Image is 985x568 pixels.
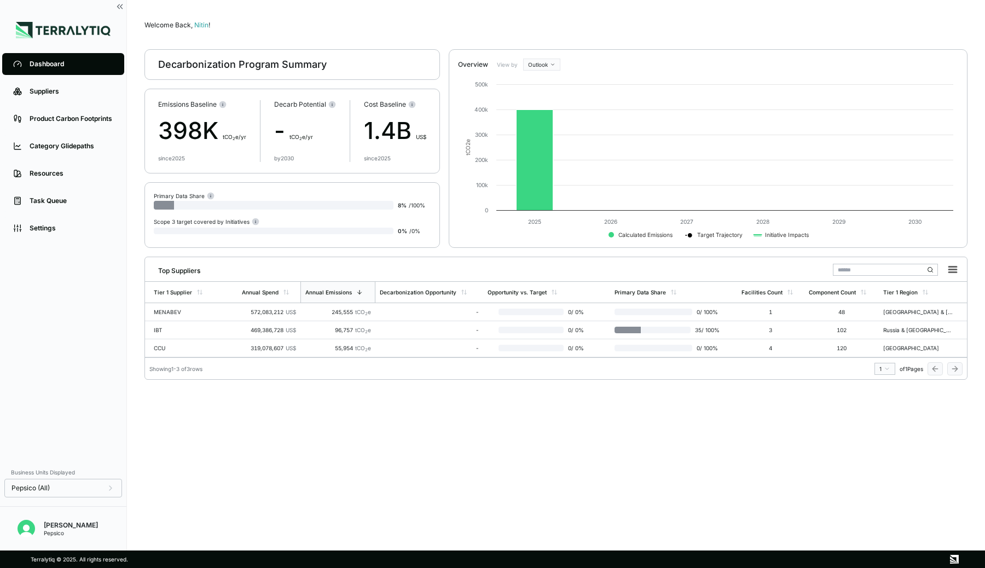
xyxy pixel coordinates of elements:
div: 102 [809,327,874,333]
div: Dashboard [30,60,113,68]
div: 398K [158,113,246,148]
text: 500k [475,81,488,88]
div: since 2025 [158,155,185,161]
div: Showing 1 - 3 of 3 rows [149,366,202,372]
div: Overview [458,60,488,69]
span: / 0 % [409,228,420,234]
text: Target Trajectory [697,231,743,239]
div: CCU [154,345,224,351]
div: - [274,113,336,148]
div: 48 [809,309,874,315]
text: 400k [474,106,488,113]
sub: 2 [299,136,302,141]
div: Tier 1 Supplier [154,289,192,295]
div: [GEOGRAPHIC_DATA] [883,345,953,351]
span: t CO e/yr [289,134,313,140]
span: Pepsico (All) [11,484,50,492]
div: 572,083,212 [242,309,296,315]
sub: 2 [233,136,235,141]
span: 0 / 0 % [564,345,593,351]
tspan: 2 [465,142,471,146]
div: since 2025 [364,155,391,161]
div: 1 [741,309,801,315]
sub: 2 [365,347,368,352]
div: Suppliers [30,87,113,96]
div: - [380,327,478,333]
div: Primary Data Share [615,289,666,295]
div: Russia & [GEOGRAPHIC_DATA] [883,327,953,333]
div: Business Units Displayed [4,466,122,479]
text: 2027 [680,218,693,225]
span: 0 / 100 % [692,309,720,315]
span: US$ [416,134,426,140]
div: Facilities Count [741,289,783,295]
div: [PERSON_NAME] [44,521,98,530]
img: Nitin Shetty [18,520,35,537]
span: tCO e [355,327,371,333]
text: 2028 [756,218,769,225]
div: Category Glidepaths [30,142,113,150]
span: tCO e [355,309,371,315]
div: Welcome Back, [144,21,967,30]
text: 0 [485,207,488,213]
div: Decarbonization Program Summary [158,58,327,71]
div: MENABEV [154,309,224,315]
div: 469,386,728 [242,327,296,333]
div: by 2030 [274,155,294,161]
div: IBT [154,327,224,333]
div: 120 [809,345,874,351]
label: View by [497,61,519,68]
text: 300k [475,131,488,138]
span: tCO e [355,345,371,351]
div: Settings [30,224,113,233]
div: 4 [741,345,801,351]
sub: 2 [365,311,368,316]
span: 0 / 0 % [564,309,593,315]
div: Tier 1 Region [883,289,918,295]
span: ! [208,21,210,29]
text: 100k [476,182,488,188]
div: 55,954 [305,345,371,351]
div: Resources [30,169,113,178]
span: Outlook [528,61,548,68]
div: Cost Baseline [364,100,426,109]
div: Task Queue [30,196,113,205]
span: of 1 Pages [900,366,923,372]
span: US$ [286,327,296,333]
div: 1.4B [364,113,426,148]
div: Emissions Baseline [158,100,246,109]
div: [GEOGRAPHIC_DATA] & [GEOGRAPHIC_DATA] [883,309,953,315]
span: 8 % [398,202,407,208]
text: 2030 [908,218,922,225]
span: 0 % [398,228,407,234]
text: 2029 [832,218,845,225]
text: tCO e [465,139,471,155]
text: 200k [475,157,488,163]
span: / 100 % [409,202,425,208]
text: 2026 [604,218,617,225]
div: 3 [741,327,801,333]
div: Annual Emissions [305,289,352,295]
div: - [380,309,478,315]
text: Calculated Emissions [618,231,673,238]
div: Decarbonization Opportunity [380,289,456,295]
div: 245,555 [305,309,371,315]
div: 96,757 [305,327,371,333]
span: 0 / 100 % [692,345,720,351]
text: Initiative Impacts [765,231,809,239]
div: Scope 3 target covered by Initiatives [154,217,259,225]
div: Top Suppliers [149,262,200,275]
text: 2025 [528,218,541,225]
div: Opportunity vs. Target [488,289,547,295]
span: US$ [286,309,296,315]
sub: 2 [365,329,368,334]
button: Outlook [523,59,560,71]
div: Product Carbon Footprints [30,114,113,123]
div: Annual Spend [242,289,279,295]
div: - [380,345,478,351]
div: Decarb Potential [274,100,336,109]
img: Logo [16,22,111,38]
span: 35 / 100 % [691,327,720,333]
button: Open user button [13,515,39,542]
div: 319,078,607 [242,345,296,351]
